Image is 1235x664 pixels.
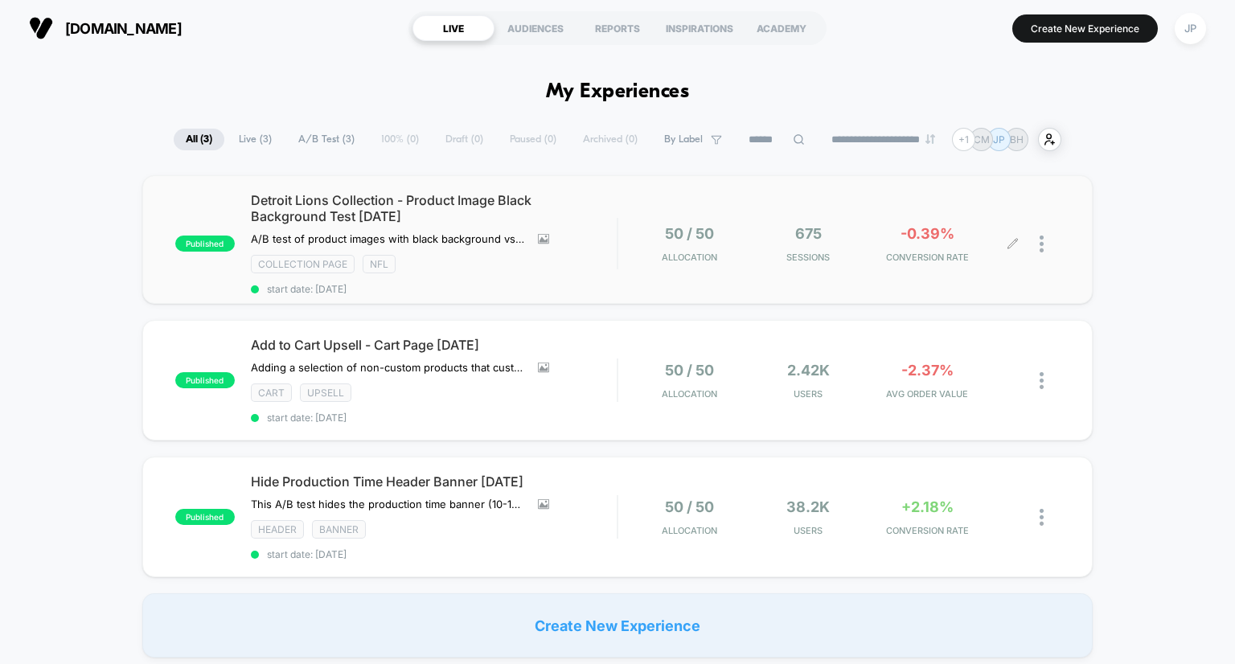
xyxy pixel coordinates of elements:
[665,498,714,515] span: 50 / 50
[662,252,717,263] span: Allocation
[251,255,355,273] span: Collection Page
[8,321,34,346] button: Play, NEW DEMO 2025-VEED.mp4
[993,133,1005,146] p: JP
[741,15,823,41] div: ACADEMY
[664,133,703,146] span: By Label
[872,388,983,400] span: AVG ORDER VALUE
[546,80,690,104] h1: My Experiences
[1040,509,1044,526] img: close
[786,498,830,515] span: 38.2k
[787,362,830,379] span: 2.42k
[974,133,990,146] p: CM
[872,525,983,536] span: CONVERSION RATE
[65,20,182,37] span: [DOMAIN_NAME]
[901,225,954,242] span: -0.39%
[400,325,437,342] div: Current time
[440,325,482,342] div: Duration
[925,134,935,144] img: end
[665,362,714,379] span: 50 / 50
[662,525,717,536] span: Allocation
[1010,133,1024,146] p: BH
[251,232,526,245] span: A/B test of product images with black background vs control.Goal(s): Improve adds to cart, conver...
[12,299,621,314] input: Seek
[175,372,235,388] span: published
[901,498,954,515] span: +2.18%
[251,361,526,374] span: Adding a selection of non-custom products that customers can add to their cart while on the Cart ...
[1170,12,1211,45] button: JP
[753,388,864,400] span: Users
[251,192,617,224] span: Detroit Lions Collection - Product Image Black Background Test [DATE]
[514,326,562,342] input: Volume
[251,383,292,402] span: Cart
[1040,372,1044,389] img: close
[251,473,617,490] span: Hide Production Time Header Banner [DATE]
[251,337,617,353] span: Add to Cart Upsell - Cart Page [DATE]
[24,15,187,41] button: [DOMAIN_NAME]
[494,15,576,41] div: AUDIENCES
[363,255,396,273] span: NFL
[901,362,954,379] span: -2.37%
[251,412,617,424] span: start date: [DATE]
[251,520,304,539] span: Header
[872,252,983,263] span: CONVERSION RATE
[175,509,235,525] span: published
[1012,14,1158,43] button: Create New Experience
[227,129,284,150] span: Live ( 3 )
[29,16,53,40] img: Visually logo
[251,498,526,510] span: This A/B test hides the production time banner (10-14 days) in the global header of the website. ...
[753,252,864,263] span: Sessions
[576,15,659,41] div: REPORTS
[412,15,494,41] div: LIVE
[296,158,334,197] button: Play, NEW DEMO 2025-VEED.mp4
[174,129,224,150] span: All ( 3 )
[662,388,717,400] span: Allocation
[286,129,367,150] span: A/B Test ( 3 )
[175,236,235,252] span: published
[251,283,617,295] span: start date: [DATE]
[665,225,714,242] span: 50 / 50
[1040,236,1044,252] img: close
[795,225,822,242] span: 675
[659,15,741,41] div: INSPIRATIONS
[753,525,864,536] span: Users
[312,520,366,539] span: Banner
[300,383,351,402] span: Upsell
[952,128,975,151] div: + 1
[251,548,617,560] span: start date: [DATE]
[142,593,1093,658] div: Create New Experience
[1175,13,1206,44] div: JP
